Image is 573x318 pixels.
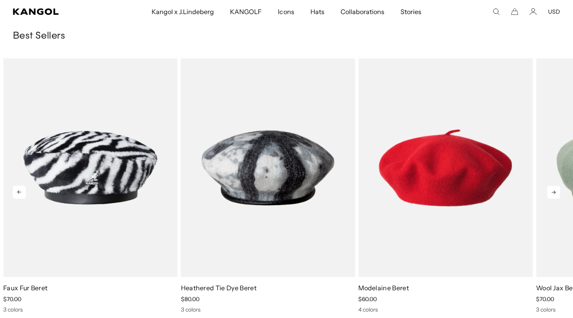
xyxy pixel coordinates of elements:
[181,306,355,313] div: 3 colors
[181,58,355,277] img: Heathered Tie Dye Beret
[358,295,377,303] span: $60.00
[358,58,533,277] img: Modelaine Beret
[548,8,560,15] button: USD
[3,284,47,292] a: Faux Fur Beret
[358,284,409,292] a: Modelaine Beret
[536,295,554,303] span: $70.00
[511,8,518,15] button: Cart
[13,30,560,42] h3: Best Sellers
[355,58,533,313] div: 10 of 10
[3,58,178,277] img: Faux Fur Beret
[358,306,533,313] div: 4 colors
[493,8,500,15] summary: Search here
[3,306,178,313] div: 3 colors
[181,284,257,292] a: Heathered Tie Dye Beret
[3,295,21,303] span: $70.00
[530,8,537,15] a: Account
[181,295,199,303] span: $80.00
[178,58,355,313] div: 9 of 10
[13,8,100,15] a: Kangol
